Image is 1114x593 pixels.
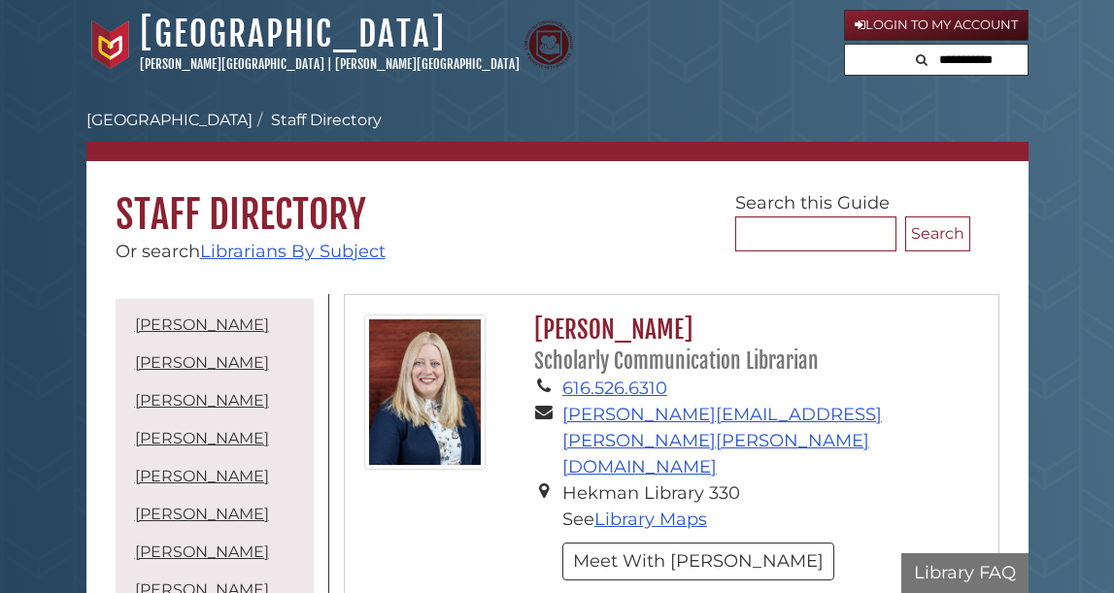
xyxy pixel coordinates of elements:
[135,353,269,372] a: [PERSON_NAME]
[135,429,269,447] a: [PERSON_NAME]
[562,404,882,478] a: [PERSON_NAME][EMAIL_ADDRESS][PERSON_NAME][PERSON_NAME][DOMAIN_NAME]
[135,505,269,523] a: [PERSON_NAME]
[534,348,819,374] small: Scholarly Communication Librarian
[562,480,979,533] li: Hekman Library 330 See
[335,56,520,72] a: [PERSON_NAME][GEOGRAPHIC_DATA]
[86,20,135,69] img: Calvin University
[135,315,269,334] a: [PERSON_NAME]
[140,56,324,72] a: [PERSON_NAME][GEOGRAPHIC_DATA]
[271,111,382,129] a: Staff Directory
[135,543,269,561] a: [PERSON_NAME]
[594,509,707,530] a: Library Maps
[200,241,386,262] a: Librarians By Subject
[86,109,1029,161] nav: breadcrumb
[135,391,269,410] a: [PERSON_NAME]
[524,314,978,376] h2: [PERSON_NAME]
[901,553,1029,593] button: Library FAQ
[562,543,834,580] button: Meet With [PERSON_NAME]
[135,467,269,485] a: [PERSON_NAME]
[364,314,486,470] img: gina_bolger_125x160.jpg
[327,56,332,72] span: |
[844,10,1029,41] a: Login to My Account
[916,53,928,66] i: Search
[910,45,933,71] button: Search
[116,241,386,262] span: Or search
[524,20,573,69] img: Calvin Theological Seminary
[140,13,446,55] a: [GEOGRAPHIC_DATA]
[86,111,253,129] a: [GEOGRAPHIC_DATA]
[86,161,1029,239] h1: Staff Directory
[905,216,970,251] button: Search
[562,378,667,399] a: 616.526.6310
